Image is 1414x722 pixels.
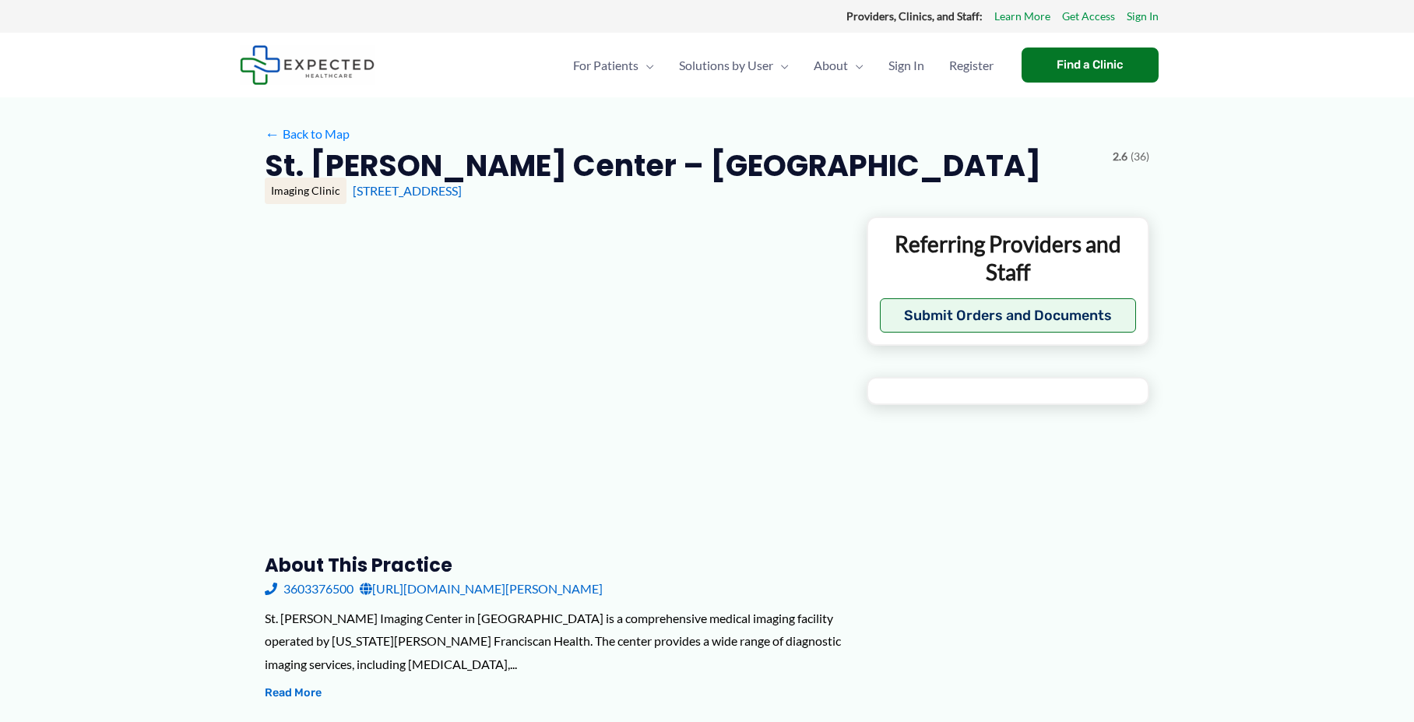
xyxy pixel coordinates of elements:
a: Get Access [1062,6,1115,26]
span: About [814,38,848,93]
nav: Primary Site Navigation [561,38,1006,93]
div: St. [PERSON_NAME] Imaging Center in [GEOGRAPHIC_DATA] is a comprehensive medical imaging facility... [265,607,842,676]
span: For Patients [573,38,638,93]
strong: Providers, Clinics, and Staff: [846,9,983,23]
span: Menu Toggle [638,38,654,93]
span: Solutions by User [679,38,773,93]
h3: About this practice [265,553,842,577]
span: 2.6 [1113,146,1127,167]
span: Register [949,38,994,93]
a: Find a Clinic [1022,48,1159,83]
span: Menu Toggle [848,38,864,93]
p: Referring Providers and Staff [880,230,1136,287]
span: (36) [1131,146,1149,167]
a: For PatientsMenu Toggle [561,38,667,93]
span: ← [265,126,280,141]
a: 3603376500 [265,577,353,600]
a: Solutions by UserMenu Toggle [667,38,801,93]
span: Menu Toggle [773,38,789,93]
a: ←Back to Map [265,122,350,146]
img: Expected Healthcare Logo - side, dark font, small [240,45,375,85]
a: Register [937,38,1006,93]
span: Sign In [888,38,924,93]
a: [URL][DOMAIN_NAME][PERSON_NAME] [360,577,603,600]
a: Learn More [994,6,1050,26]
a: AboutMenu Toggle [801,38,876,93]
button: Read More [265,684,322,703]
a: Sign In [876,38,937,93]
a: Sign In [1127,6,1159,26]
button: Submit Orders and Documents [880,298,1136,333]
div: Imaging Clinic [265,178,346,204]
a: [STREET_ADDRESS] [353,183,462,198]
h2: St. [PERSON_NAME] Center – [GEOGRAPHIC_DATA] [265,146,1041,185]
